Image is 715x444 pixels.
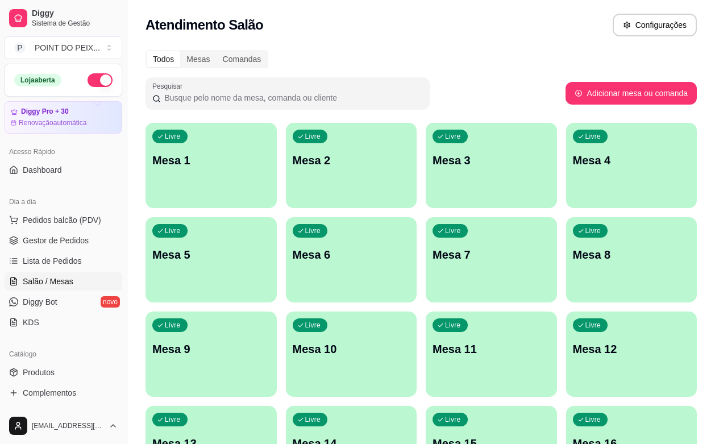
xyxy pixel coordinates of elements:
button: LivreMesa 6 [286,217,417,302]
article: Renovação automática [19,118,86,127]
button: LivreMesa 10 [286,312,417,397]
span: Diggy [32,9,118,19]
button: Pedidos balcão (PDV) [5,211,122,229]
p: Mesa 11 [433,341,550,357]
span: Produtos [23,367,55,378]
p: Mesa 9 [152,341,270,357]
a: Diggy Botnovo [5,293,122,311]
p: Mesa 1 [152,152,270,168]
button: Adicionar mesa ou comanda [566,82,697,105]
span: [EMAIL_ADDRESS][DOMAIN_NAME] [32,421,104,430]
button: Alterar Status [88,73,113,87]
span: Sistema de Gestão [32,19,118,28]
a: Lista de Pedidos [5,252,122,270]
span: Lista de Pedidos [23,255,82,267]
button: Configurações [613,14,697,36]
p: Livre [585,226,601,235]
button: LivreMesa 7 [426,217,557,302]
a: Dashboard [5,161,122,179]
span: Diggy Bot [23,296,57,308]
h2: Atendimento Salão [146,16,263,34]
button: LivreMesa 12 [566,312,697,397]
p: Livre [445,132,461,141]
a: Gestor de Pedidos [5,231,122,250]
p: Livre [305,321,321,330]
div: Todos [147,51,180,67]
button: Select a team [5,36,122,59]
button: LivreMesa 4 [566,123,697,208]
a: Salão / Mesas [5,272,122,291]
div: Loja aberta [14,74,61,86]
div: Catálogo [5,345,122,363]
p: Livre [305,415,321,424]
p: Livre [165,132,181,141]
span: Salão / Mesas [23,276,73,287]
div: Comandas [217,51,268,67]
article: Diggy Pro + 30 [21,107,69,116]
button: LivreMesa 11 [426,312,557,397]
button: LivreMesa 1 [146,123,277,208]
p: Livre [165,415,181,424]
p: Livre [165,321,181,330]
a: Diggy Pro + 30Renovaçãoautomática [5,101,122,134]
div: Acesso Rápido [5,143,122,161]
p: Livre [305,132,321,141]
span: Complementos [23,387,76,399]
p: Livre [305,226,321,235]
div: Mesas [180,51,216,67]
div: POINT DO PEIX ... [35,42,100,53]
div: Dia a dia [5,193,122,211]
span: Gestor de Pedidos [23,235,89,246]
p: Mesa 2 [293,152,410,168]
p: Livre [585,415,601,424]
button: LivreMesa 3 [426,123,557,208]
label: Pesquisar [152,81,186,91]
p: Mesa 12 [573,341,691,357]
p: Livre [165,226,181,235]
a: KDS [5,313,122,331]
p: Mesa 10 [293,341,410,357]
button: LivreMesa 5 [146,217,277,302]
span: KDS [23,317,39,328]
button: LivreMesa 2 [286,123,417,208]
input: Pesquisar [161,92,423,103]
a: Complementos [5,384,122,402]
p: Livre [585,132,601,141]
p: Livre [445,226,461,235]
p: Mesa 7 [433,247,550,263]
a: Produtos [5,363,122,381]
a: DiggySistema de Gestão [5,5,122,32]
p: Mesa 4 [573,152,691,168]
p: Mesa 6 [293,247,410,263]
button: [EMAIL_ADDRESS][DOMAIN_NAME] [5,412,122,439]
p: Mesa 3 [433,152,550,168]
p: Mesa 8 [573,247,691,263]
button: LivreMesa 9 [146,312,277,397]
p: Livre [445,415,461,424]
p: Mesa 5 [152,247,270,263]
span: Pedidos balcão (PDV) [23,214,101,226]
span: P [14,42,26,53]
span: Dashboard [23,164,62,176]
p: Livre [445,321,461,330]
button: LivreMesa 8 [566,217,697,302]
p: Livre [585,321,601,330]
